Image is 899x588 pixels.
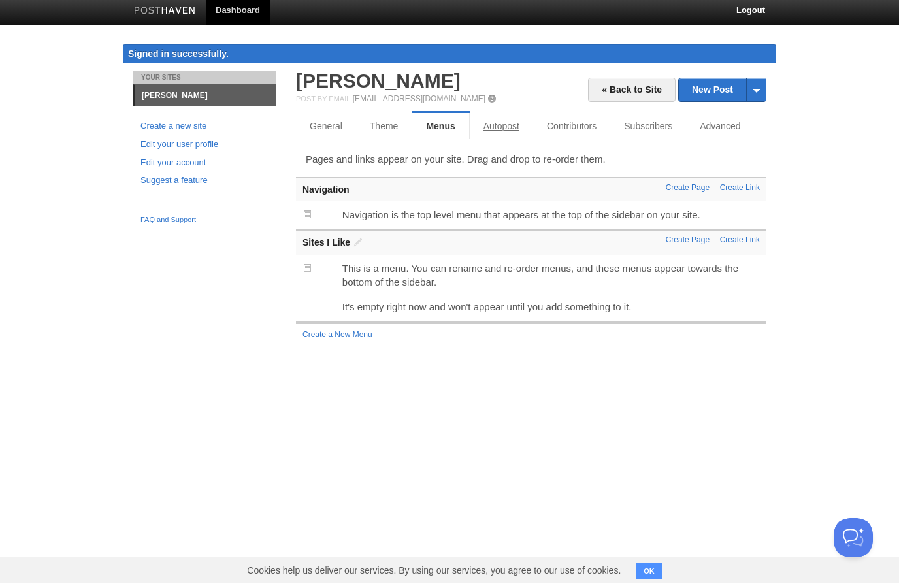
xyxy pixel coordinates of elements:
a: Create Page [666,188,710,197]
p: Pages and links appear on your site. Drag and drop to re-order them. [306,157,757,171]
div: Signed in successfully. [123,49,776,68]
a: Suggest a feature [140,178,269,192]
a: Create a new site [140,124,269,138]
iframe: Help Scout Beacon - Open [834,523,873,562]
a: Menus [412,118,469,144]
p: This is a menu. You can rename and re-order menus, and these menus appear towards the bottom of t... [342,266,760,293]
a: [PERSON_NAME] [135,90,276,110]
a: Create a New Menu [302,335,372,344]
a: FAQ and Support [140,219,269,231]
button: OK [636,568,662,583]
span: Cookies help us deliver our services. By using our services, you agree to our use of cookies. [234,562,634,588]
h3: Navigation [302,189,760,199]
a: Edit your user profile [140,142,269,156]
a: [PERSON_NAME] [296,74,461,96]
a: General [296,118,356,144]
a: Subscribers [610,118,686,144]
a: Edit your account [140,161,269,174]
a: Create Link [720,188,760,197]
a: Contributors [533,118,610,144]
span: Post by Email [296,99,350,107]
a: New Post [679,83,766,106]
a: « Back to Site [588,82,676,106]
p: Navigation is the top level menu that appears at the top of the sidebar on your site. [342,212,760,226]
img: Posthaven-bar [134,11,196,21]
a: Theme [356,118,412,144]
a: Advanced [686,118,754,144]
a: Create Link [720,240,760,249]
p: It's empty right now and won't appear until you add something to it. [342,304,760,318]
h3: Sites I Like [302,242,760,252]
li: Your Sites [133,76,276,89]
a: [EMAIL_ADDRESS][DOMAIN_NAME] [353,99,485,108]
a: Autopost [470,118,533,144]
a: Create Page [666,240,710,249]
